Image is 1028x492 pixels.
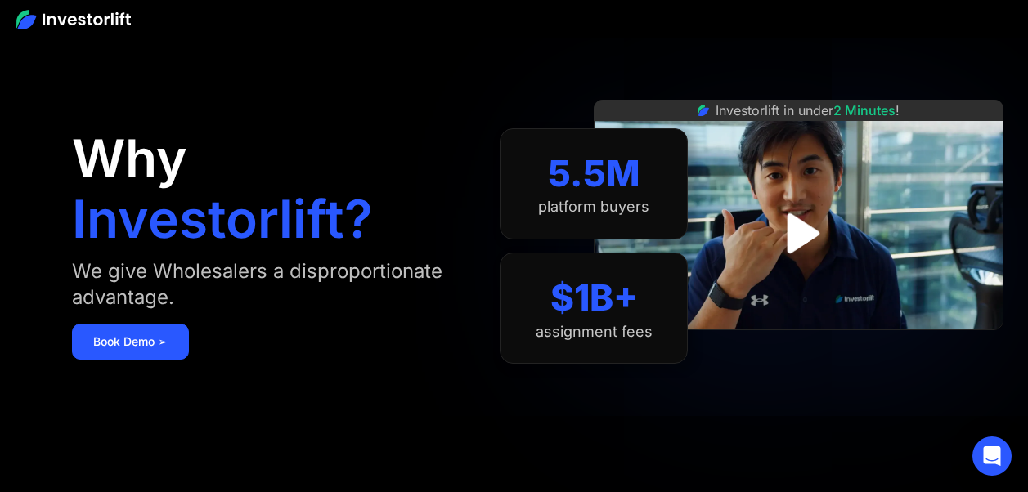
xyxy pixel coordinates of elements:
[716,101,900,120] div: Investorlift in under !
[548,152,640,195] div: 5.5M
[676,338,922,358] iframe: Customer reviews powered by Trustpilot
[762,197,835,270] a: open lightbox
[550,276,638,320] div: $1B+
[833,102,896,119] span: 2 Minutes
[972,436,1012,476] div: Open Intercom Messenger
[72,324,189,360] a: Book Demo ➢
[536,323,653,341] div: assignment fees
[72,132,187,185] h1: Why
[538,198,649,216] div: platform buyers
[72,258,467,311] div: We give Wholesalers a disproportionate advantage.
[72,193,373,245] h1: Investorlift?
